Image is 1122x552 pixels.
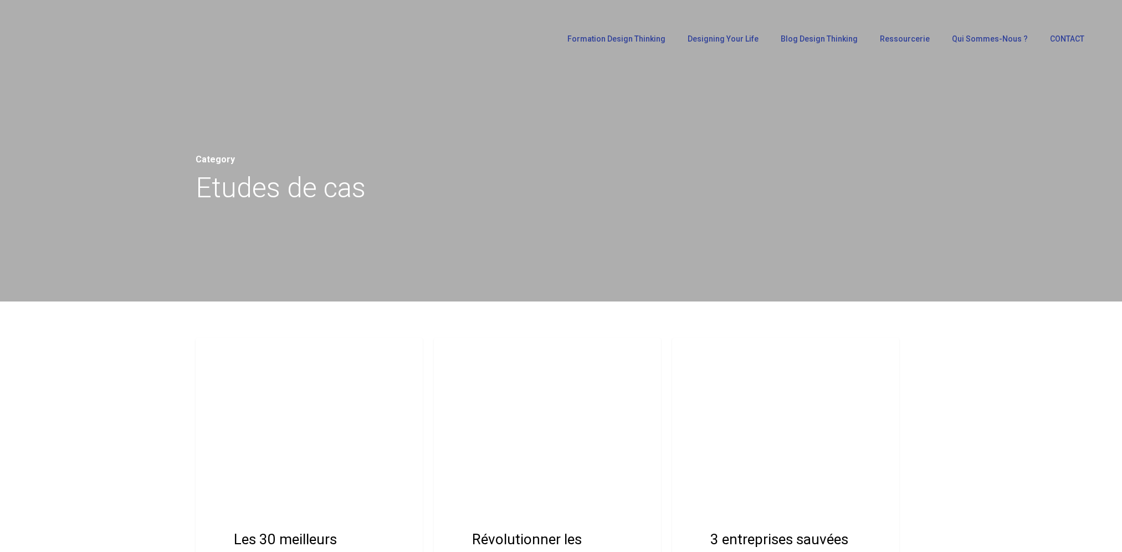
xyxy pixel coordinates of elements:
[682,35,764,43] a: Designing Your Life
[196,154,235,165] span: Category
[781,34,858,43] span: Blog Design Thinking
[688,34,759,43] span: Designing Your Life
[445,349,518,362] a: Etudes de cas
[562,35,671,43] a: Formation Design Thinking
[207,349,279,362] a: Etudes de cas
[775,35,863,43] a: Blog Design Thinking
[952,34,1028,43] span: Qui sommes-nous ?
[1044,35,1090,43] a: CONTACT
[874,35,935,43] a: Ressourcerie
[567,34,665,43] span: Formation Design Thinking
[683,349,756,362] a: Etudes de cas
[196,168,927,207] h1: Etudes de cas
[946,35,1033,43] a: Qui sommes-nous ?
[880,34,930,43] span: Ressourcerie
[1050,34,1084,43] span: CONTACT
